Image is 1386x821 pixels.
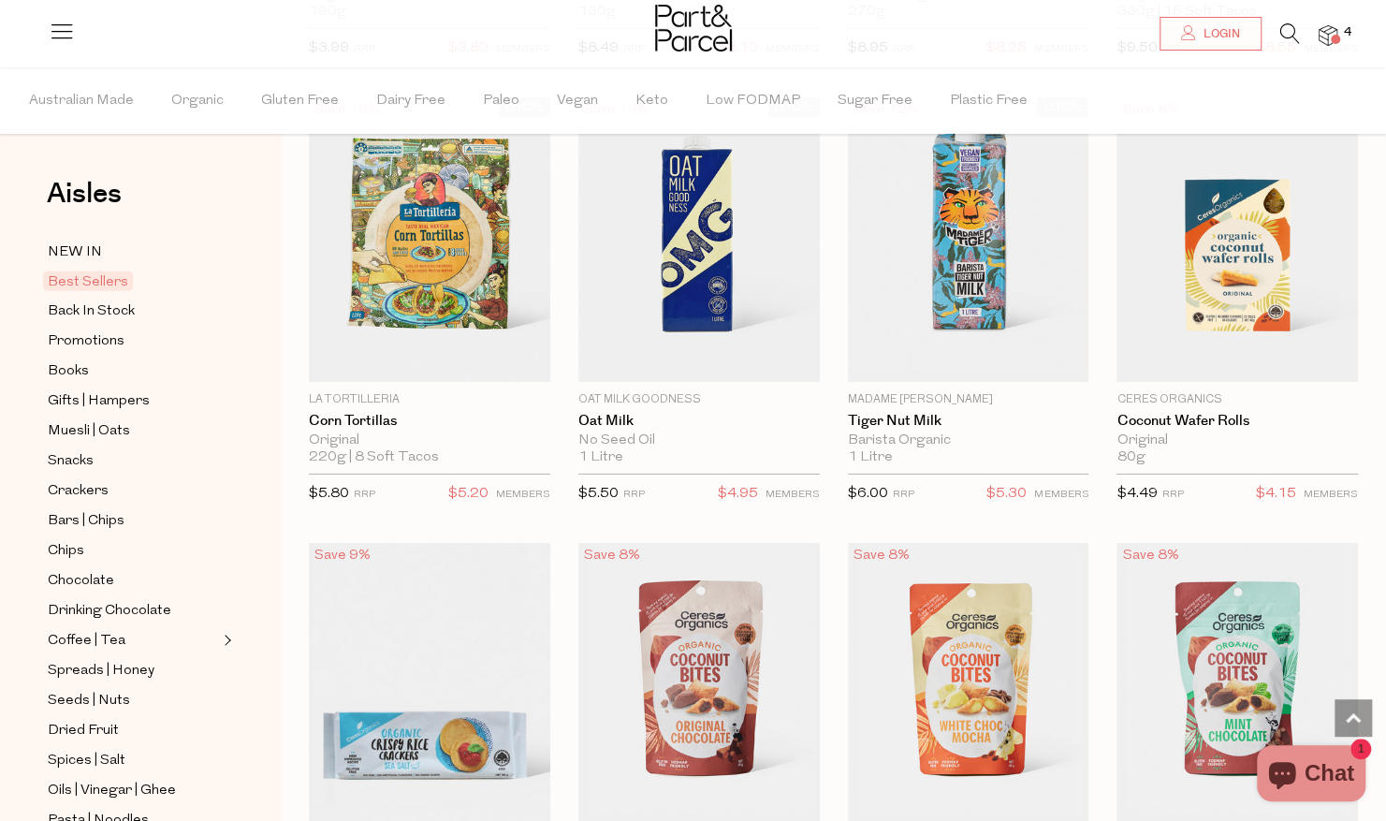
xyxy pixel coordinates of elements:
[578,413,820,430] a: Oat Milk
[578,432,820,449] div: No Seed Oil
[48,390,150,413] span: Gifts | Hampers
[309,432,550,449] div: Original
[496,490,550,500] small: MEMBERS
[219,629,232,652] button: Expand/Collapse Coffee | Tea
[1339,24,1356,41] span: 4
[848,449,893,466] span: 1 Litre
[261,68,339,134] span: Gluten Free
[1034,490,1088,500] small: MEMBERS
[48,419,218,443] a: Muesli | Oats
[1256,482,1296,506] span: $4.15
[718,482,758,506] span: $4.95
[848,487,888,501] span: $6.00
[986,482,1027,506] span: $5.30
[376,68,445,134] span: Dairy Free
[1304,490,1358,500] small: MEMBERS
[309,391,550,408] p: La Tortilleria
[557,68,598,134] span: Vegan
[1251,745,1371,806] inbox-online-store-chat: Shopify online store chat
[848,543,915,568] div: Save 8%
[48,779,218,802] a: Oils | Vinegar | Ghee
[48,359,218,383] a: Books
[635,68,668,134] span: Keto
[48,330,218,353] a: Promotions
[1116,487,1157,501] span: $4.49
[48,450,94,473] span: Snacks
[1116,391,1358,408] p: Ceres Organics
[848,97,1089,382] img: Tiger Nut Milk
[706,68,800,134] span: Low FODMAP
[48,271,218,293] a: Best Sellers
[578,543,646,568] div: Save 8%
[578,449,623,466] span: 1 Litre
[48,330,124,353] span: Promotions
[48,720,119,742] span: Dried Fruit
[48,480,109,503] span: Crackers
[48,630,125,652] span: Coffee | Tea
[48,599,218,623] a: Drinking Chocolate
[48,750,125,772] span: Spices | Salt
[48,479,218,503] a: Crackers
[48,360,89,383] span: Books
[1319,25,1337,45] a: 4
[29,68,134,134] span: Australian Made
[47,180,122,227] a: Aisles
[309,413,550,430] a: Corn Tortillas
[48,539,218,563] a: Chips
[848,391,1089,408] p: Madame [PERSON_NAME]
[448,482,489,506] span: $5.20
[48,690,130,712] span: Seeds | Nuts
[1116,97,1358,382] img: Coconut Wafer Rolls
[578,391,820,408] p: Oat Milk Goodness
[48,660,154,682] span: Spreads | Honey
[655,5,732,51] img: Part&Parcel
[848,432,1089,449] div: Barista Organic
[893,490,914,500] small: RRP
[48,659,218,682] a: Spreads | Honey
[309,97,550,382] img: Corn Tortillas
[766,490,820,500] small: MEMBERS
[354,490,375,500] small: RRP
[48,241,218,264] a: NEW IN
[48,301,135,323] span: Back In Stock
[48,300,218,323] a: Back In Stock
[578,487,619,501] span: $5.50
[1116,543,1184,568] div: Save 8%
[950,68,1028,134] span: Plastic Free
[48,242,102,264] span: NEW IN
[578,97,820,382] img: Oat Milk
[48,509,218,533] a: Bars | Chips
[48,629,218,652] a: Coffee | Tea
[1116,432,1358,449] div: Original
[1160,17,1262,51] a: Login
[848,413,1089,430] a: Tiger Nut Milk
[48,420,130,443] span: Muesli | Oats
[309,487,349,501] span: $5.80
[48,389,218,413] a: Gifts | Hampers
[48,570,114,593] span: Chocolate
[1116,413,1358,430] a: Coconut Wafer Rolls
[1199,26,1240,42] span: Login
[1161,490,1183,500] small: RRP
[309,543,376,568] div: Save 9%
[48,689,218,712] a: Seeds | Nuts
[48,449,218,473] a: Snacks
[48,510,124,533] span: Bars | Chips
[48,569,218,593] a: Chocolate
[483,68,519,134] span: Paleo
[309,449,439,466] span: 220g | 8 Soft Tacos
[623,490,645,500] small: RRP
[48,780,176,802] span: Oils | Vinegar | Ghee
[1116,449,1145,466] span: 80g
[171,68,224,134] span: Organic
[48,600,171,623] span: Drinking Chocolate
[48,719,218,742] a: Dried Fruit
[48,749,218,772] a: Spices | Salt
[47,173,122,214] span: Aisles
[48,540,84,563] span: Chips
[838,68,912,134] span: Sugar Free
[43,271,133,291] span: Best Sellers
